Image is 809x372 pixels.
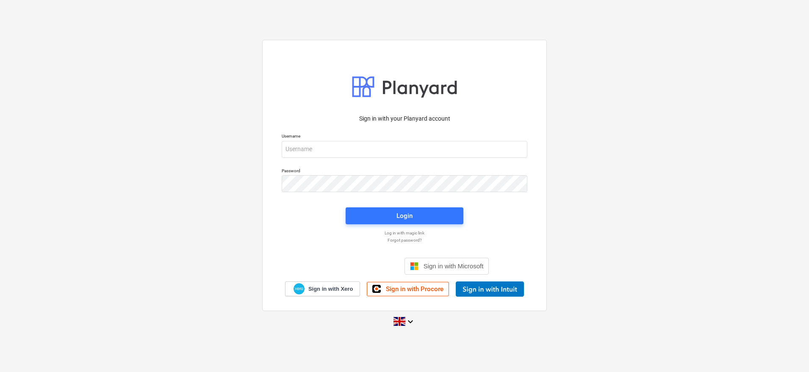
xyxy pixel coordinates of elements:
div: Login [396,210,413,221]
img: Xero logo [294,283,305,295]
input: Username [282,141,527,158]
a: Sign in with Procore [367,282,449,296]
p: Sign in with your Planyard account [282,114,527,123]
iframe: Sign in with Google Button [316,257,402,276]
a: Forgot password? [277,237,532,243]
span: Sign in with Procore [386,285,443,293]
i: keyboard_arrow_down [405,317,416,327]
p: Password [282,168,527,175]
a: Log in with magic link [277,230,532,236]
p: Username [282,133,527,141]
a: Sign in with Xero [285,281,360,296]
img: Microsoft logo [410,262,418,270]
span: Sign in with Xero [308,285,353,293]
span: Sign in with Microsoft [424,262,484,270]
button: Login [346,207,463,224]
